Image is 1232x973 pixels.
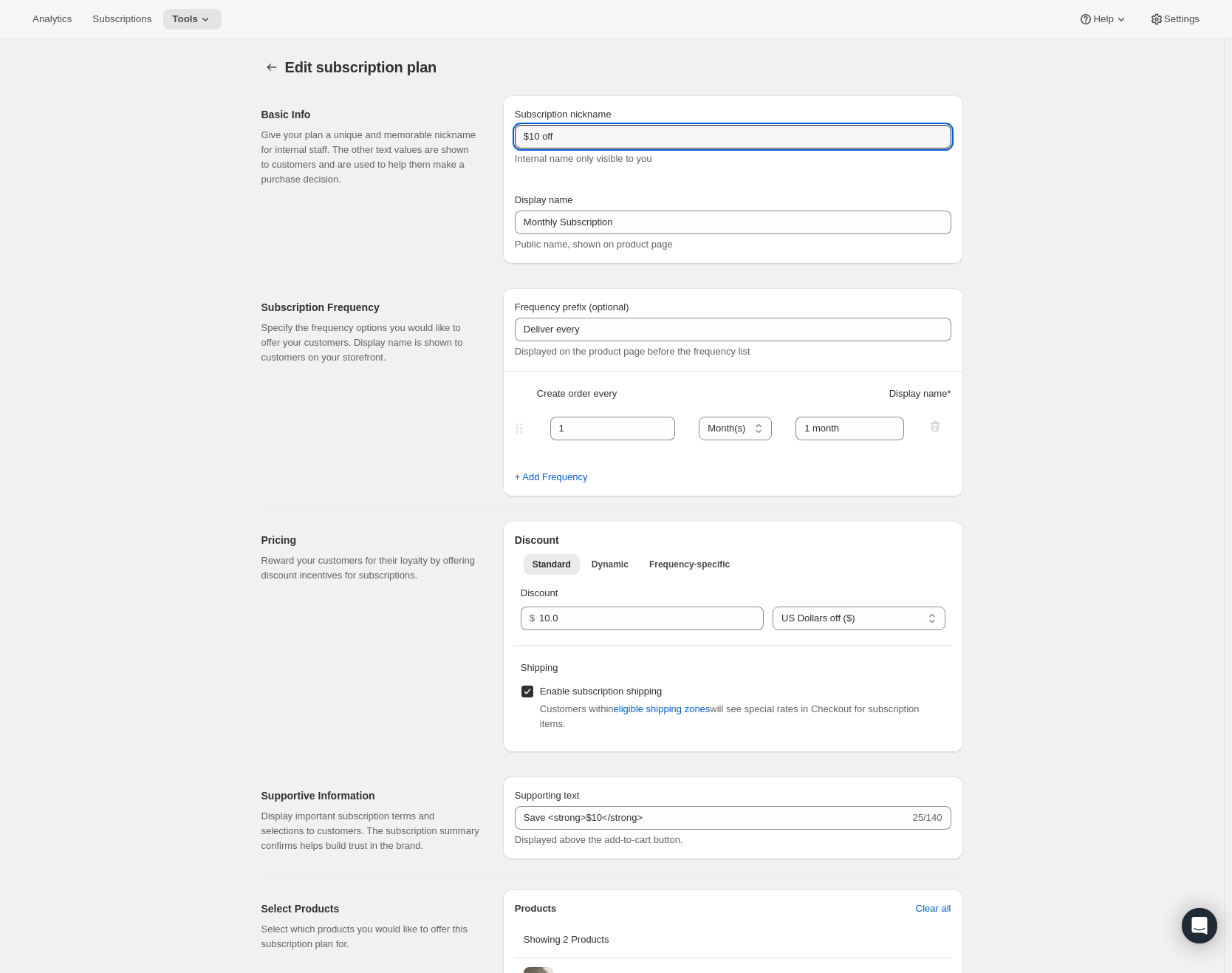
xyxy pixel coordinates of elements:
[261,788,479,803] h2: Supportive Information
[261,533,479,547] h2: Pricing
[889,386,951,401] span: Display name *
[261,107,479,122] h2: Basic Info
[515,901,556,916] p: Products
[533,559,571,570] span: Standard
[521,586,945,601] p: Discount
[172,13,198,25] span: Tools
[515,834,683,845] span: Displayed above the add-to-cart button.
[537,386,617,401] span: Create order every
[1093,13,1113,25] span: Help
[614,702,711,717] span: eligible shipping zones
[285,59,437,75] span: Edit subscription plan
[261,553,479,583] p: Reward your customers for their loyalty by offering discount incentives for subscriptions.
[515,470,588,485] span: + Add Frequency
[515,239,673,250] span: Public name, shown on product page
[907,897,960,921] button: Clear all
[1182,908,1217,943] div: Open Intercom Messenger
[261,300,479,315] h2: Subscription Frequency
[795,417,904,440] input: 1 month
[524,934,609,945] span: Showing 2 Products
[83,9,160,30] button: Subscriptions
[163,9,222,30] button: Tools
[515,301,629,313] span: Frequency prefix (optional)
[540,703,920,729] span: Customers within will see special rates in Checkout for subscription items.
[515,806,910,830] input: No obligation, modify or cancel your subscription anytime.
[515,153,652,164] span: Internal name only visible to you
[649,559,730,570] span: Frequency-specific
[592,559,629,570] span: Dynamic
[916,901,951,916] span: Clear all
[261,128,479,187] p: Give your plan a unique and memorable nickname for internal staff. The other text values are show...
[515,109,612,120] span: Subscription nickname
[515,790,579,801] span: Supporting text
[261,901,479,916] h2: Select Products
[539,607,742,630] input: 10
[515,346,750,357] span: Displayed on the product page before the frequency list
[1070,9,1137,30] button: Help
[515,533,951,547] h2: Discount
[605,697,719,721] button: eligible shipping zones
[261,809,479,853] p: Display important subscription terms and selections to customers. The subscription summary confir...
[530,612,535,624] span: $
[261,321,479,365] p: Specify the frequency options you would like to offer your customers. Display name is shown to cu...
[32,13,72,25] span: Analytics
[24,9,81,30] button: Analytics
[506,465,597,489] button: + Add Frequency
[515,211,951,234] input: Subscribe & Save
[515,125,951,148] input: Subscribe & Save
[92,13,151,25] span: Subscriptions
[261,57,282,78] button: Subscription plans
[540,686,663,697] span: Enable subscription shipping
[261,922,479,952] p: Select which products you would like to offer this subscription plan for.
[1164,13,1200,25] span: Settings
[515,194,573,205] span: Display name
[1140,9,1208,30] button: Settings
[521,660,945,675] p: Shipping
[515,318,951,341] input: Deliver every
